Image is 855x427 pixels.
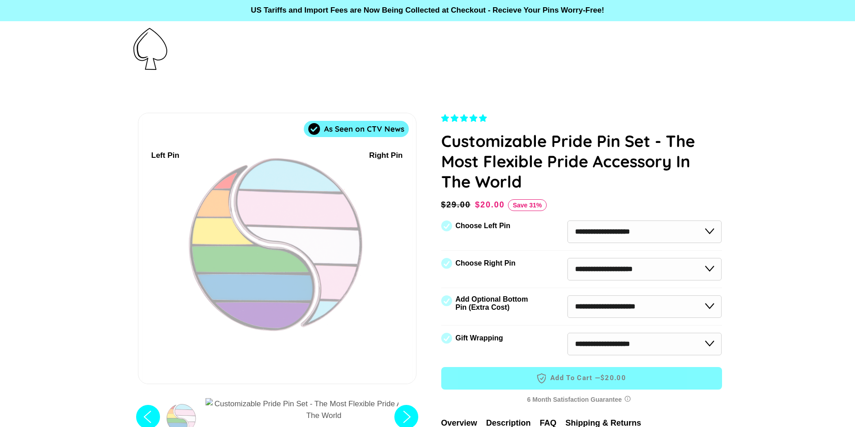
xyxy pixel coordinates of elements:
span: $20.00 [475,200,505,209]
div: Right Pin [369,150,403,162]
button: Customizable Pride Pin Set - The Most Flexible Pride Accessory In The World [203,398,445,427]
label: Gift Wrapping [456,334,503,342]
label: Choose Left Pin [456,222,511,230]
span: Save 31% [508,199,547,211]
label: Choose Right Pin [456,259,516,267]
span: $20.00 [600,373,626,383]
h1: Customizable Pride Pin Set - The Most Flexible Pride Accessory In The World [441,131,722,192]
span: $29.00 [441,198,473,211]
span: Add to Cart — [455,372,709,384]
button: Add to Cart —$20.00 [441,367,722,390]
img: Pin-Ace [133,28,167,70]
label: Add Optional Bottom Pin (Extra Cost) [456,295,531,312]
img: Customizable Pride Pin Set - The Most Flexible Pride Accessory In The World [206,398,443,422]
span: 4.83 stars [441,114,489,123]
div: 6 Month Satisfaction Guarantee [441,391,722,408]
